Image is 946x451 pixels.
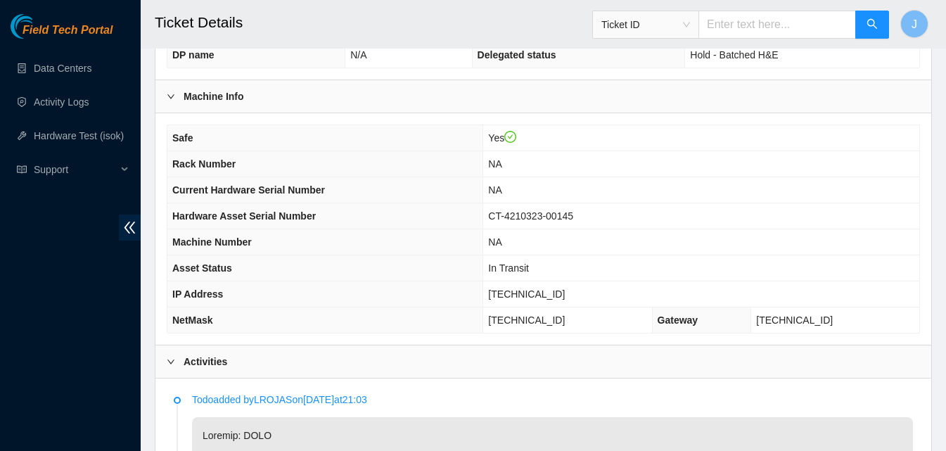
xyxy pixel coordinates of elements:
[690,49,778,61] span: Hold - Batched H&E
[167,92,175,101] span: right
[172,288,223,300] span: IP Address
[488,184,501,196] span: NA
[155,345,931,378] div: Activities
[167,357,175,366] span: right
[488,262,529,274] span: In Transit
[504,131,517,144] span: check-circle
[756,315,833,326] span: [TECHNICAL_ID]
[172,132,193,144] span: Safe
[192,392,913,407] p: Todo added by LROJAS on [DATE] at 21:03
[488,132,516,144] span: Yes
[478,49,556,61] span: Delegated status
[900,10,928,38] button: J
[172,158,236,170] span: Rack Number
[155,80,931,113] div: Machine Info
[658,315,698,326] span: Gateway
[34,96,89,108] a: Activity Logs
[488,315,565,326] span: [TECHNICAL_ID]
[184,89,244,104] b: Machine Info
[172,49,215,61] span: DP name
[119,215,141,241] span: double-left
[23,24,113,37] span: Field Tech Portal
[34,155,117,184] span: Support
[912,15,917,33] span: J
[488,210,573,222] span: CT-4210323-00145
[172,184,325,196] span: Current Hardware Serial Number
[855,11,889,39] button: search
[350,49,366,61] span: N/A
[34,63,91,74] a: Data Centers
[488,288,565,300] span: [TECHNICAL_ID]
[172,262,232,274] span: Asset Status
[172,236,252,248] span: Machine Number
[184,354,227,369] b: Activities
[488,236,501,248] span: NA
[601,14,690,35] span: Ticket ID
[11,25,113,44] a: Akamai TechnologiesField Tech Portal
[172,315,213,326] span: NetMask
[698,11,856,39] input: Enter text here...
[34,130,124,141] a: Hardware Test (isok)
[11,14,71,39] img: Akamai Technologies
[867,18,878,32] span: search
[488,158,501,170] span: NA
[17,165,27,174] span: read
[172,210,316,222] span: Hardware Asset Serial Number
